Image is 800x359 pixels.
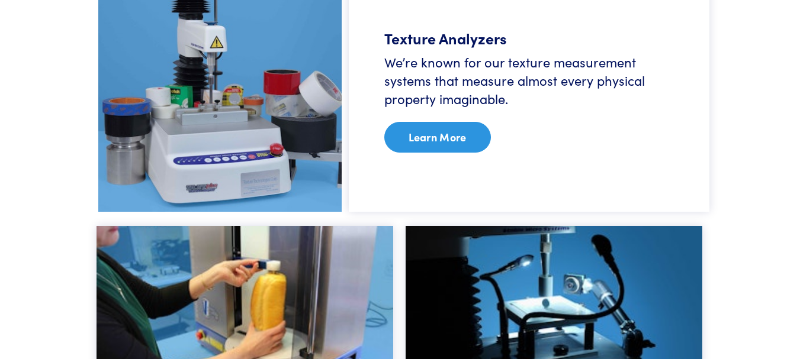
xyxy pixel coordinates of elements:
[384,122,491,153] a: Learn More
[384,28,674,48] h5: Texture Analyzers
[384,53,674,108] h6: We’re known for our texture measurement systems that measure almost every physical property imagi...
